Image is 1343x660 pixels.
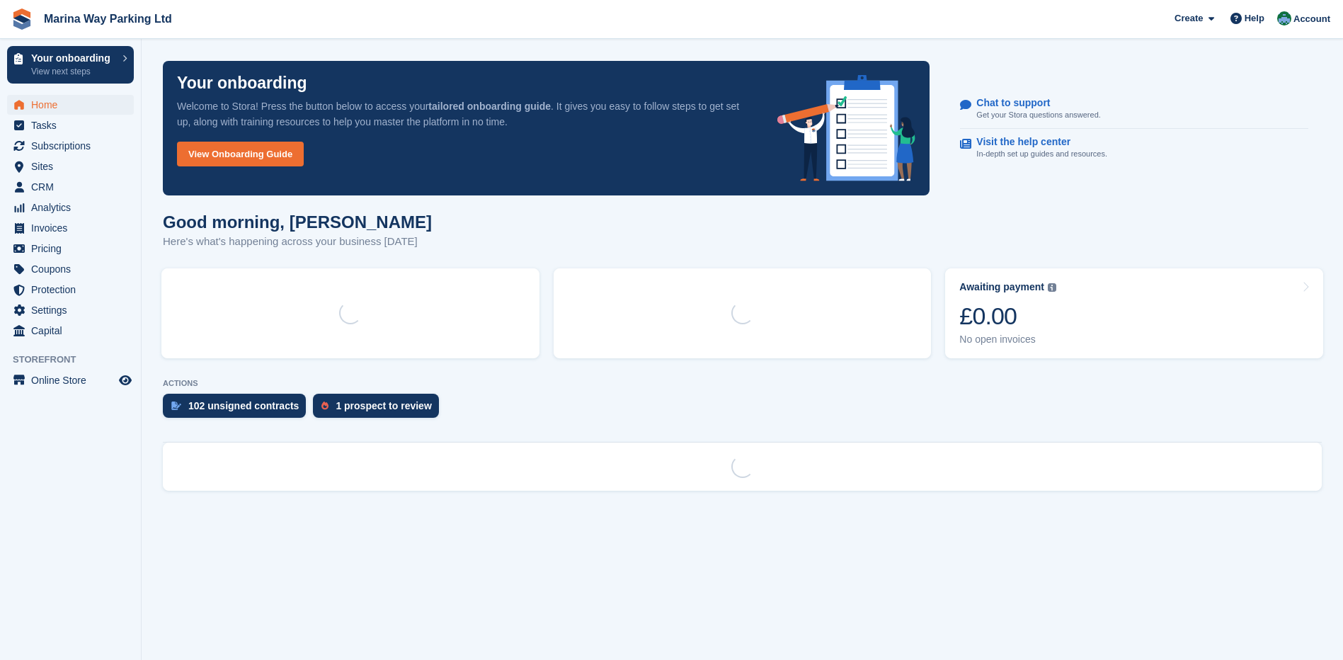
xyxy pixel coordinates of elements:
a: 1 prospect to review [313,394,445,425]
span: Capital [31,321,116,341]
img: contract_signature_icon-13c848040528278c33f63329250d36e43548de30e8caae1d1a13099fd9432cc5.svg [171,402,181,410]
img: Paul Lewis [1277,11,1291,25]
p: Welcome to Stora! Press the button below to access your . It gives you easy to follow steps to ge... [177,98,755,130]
span: Settings [31,300,116,320]
a: menu [7,136,134,156]
p: Chat to support [976,97,1089,109]
span: Tasks [31,115,116,135]
span: Analytics [31,198,116,217]
p: Get your Stora questions answered. [976,109,1100,121]
a: menu [7,259,134,279]
span: Create [1175,11,1203,25]
div: 1 prospect to review [336,400,431,411]
a: 102 unsigned contracts [163,394,313,425]
a: menu [7,198,134,217]
a: Chat to support Get your Stora questions answered. [960,90,1308,129]
img: stora-icon-8386f47178a22dfd0bd8f6a31ec36ba5ce8667c1dd55bd0f319d3a0aa187defe.svg [11,8,33,30]
span: Storefront [13,353,141,367]
h1: Good morning, [PERSON_NAME] [163,212,432,232]
img: prospect-51fa495bee0391a8d652442698ab0144808aea92771e9ea1ae160a38d050c398.svg [321,402,328,410]
p: Your onboarding [177,75,307,91]
p: Your onboarding [31,53,115,63]
a: menu [7,370,134,390]
img: onboarding-info-6c161a55d2c0e0a8cae90662b2fe09162a5109e8cc188191df67fb4f79e88e88.svg [777,75,916,181]
p: Visit the help center [976,136,1096,148]
a: menu [7,177,134,197]
a: Awaiting payment £0.00 No open invoices [945,268,1323,358]
div: £0.00 [959,302,1056,331]
span: Subscriptions [31,136,116,156]
a: menu [7,218,134,238]
a: menu [7,280,134,300]
p: View next steps [31,65,115,78]
span: Help [1245,11,1264,25]
a: menu [7,239,134,258]
a: Your onboarding View next steps [7,46,134,84]
a: menu [7,115,134,135]
a: Marina Way Parking Ltd [38,7,178,30]
p: Here's what's happening across your business [DATE] [163,234,432,250]
span: Online Store [31,370,116,390]
span: Sites [31,157,116,176]
strong: tailored onboarding guide [428,101,551,112]
p: In-depth set up guides and resources. [976,148,1107,160]
p: ACTIONS [163,379,1322,388]
div: No open invoices [959,334,1056,346]
span: Protection [31,280,116,300]
span: Coupons [31,259,116,279]
img: icon-info-grey-7440780725fd019a000dd9b08b2336e03edf1995a4989e88bcd33f0948082b44.svg [1048,283,1056,292]
span: Invoices [31,218,116,238]
a: menu [7,321,134,341]
span: Account [1293,12,1330,26]
a: menu [7,157,134,176]
a: View Onboarding Guide [177,142,304,166]
span: Pricing [31,239,116,258]
a: menu [7,300,134,320]
a: menu [7,95,134,115]
div: 102 unsigned contracts [188,400,299,411]
a: Preview store [117,372,134,389]
div: Awaiting payment [959,281,1044,293]
span: CRM [31,177,116,197]
a: Visit the help center In-depth set up guides and resources. [960,129,1308,167]
span: Home [31,95,116,115]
